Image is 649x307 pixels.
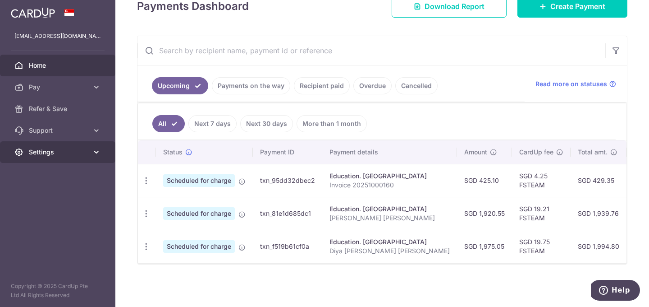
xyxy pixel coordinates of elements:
td: SGD 1,920.55 [457,197,512,230]
p: Invoice 20251000160 [329,181,450,190]
td: SGD 19.21 FSTEAM [512,197,571,230]
span: Amount [464,148,487,157]
a: Overdue [353,77,392,94]
td: txn_95dd32dbec2 [253,164,322,197]
a: Next 30 days [240,115,293,132]
span: Create Payment [550,1,605,12]
th: Payment ID [253,140,322,164]
p: [PERSON_NAME] [PERSON_NAME] [329,214,450,223]
td: SGD 1,939.76 [571,197,626,230]
span: Download Report [425,1,484,12]
td: SGD 1,994.80 [571,230,626,263]
td: txn_81e1d685dc1 [253,197,322,230]
span: Total amt. [578,148,608,157]
td: SGD 4.25 FSTEAM [512,164,571,197]
a: Upcoming [152,77,208,94]
span: Scheduled for charge [163,240,235,253]
td: SGD 1,975.05 [457,230,512,263]
a: Cancelled [395,77,438,94]
img: CardUp [11,7,55,18]
td: SGD 19.75 FSTEAM [512,230,571,263]
td: SGD 429.35 [571,164,626,197]
td: SGD 425.10 [457,164,512,197]
a: Next 7 days [188,115,237,132]
span: Pay [29,83,88,92]
div: Education. [GEOGRAPHIC_DATA] [329,237,450,247]
span: Status [163,148,183,157]
div: Education. [GEOGRAPHIC_DATA] [329,205,450,214]
span: CardUp fee [519,148,553,157]
a: Read more on statuses [535,79,616,88]
span: Scheduled for charge [163,174,235,187]
a: Payments on the way [212,77,290,94]
a: All [152,115,185,132]
span: Refer & Save [29,104,88,113]
p: Diya [PERSON_NAME] [PERSON_NAME] [329,247,450,256]
span: Support [29,126,88,135]
span: Scheduled for charge [163,207,235,220]
input: Search by recipient name, payment id or reference [137,36,605,65]
div: Education. [GEOGRAPHIC_DATA] [329,172,450,181]
span: Settings [29,148,88,157]
th: Payment details [322,140,457,164]
td: txn_f519b61cf0a [253,230,322,263]
a: Recipient paid [294,77,350,94]
a: More than 1 month [297,115,367,132]
span: Read more on statuses [535,79,607,88]
p: [EMAIL_ADDRESS][DOMAIN_NAME] [14,32,101,41]
span: Home [29,61,88,70]
iframe: Opens a widget where you can find more information [591,280,640,302]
